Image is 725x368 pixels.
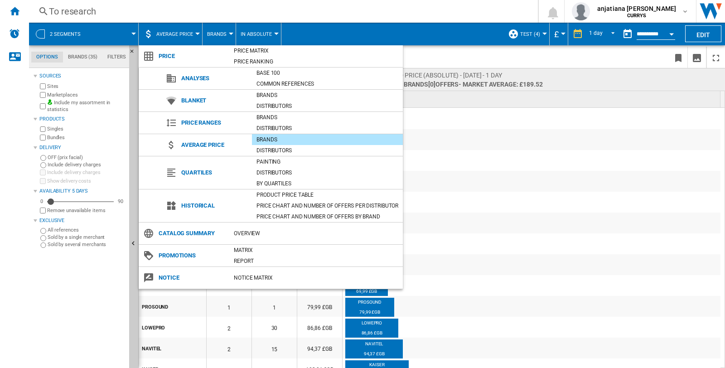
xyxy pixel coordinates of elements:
font: Price chart and number of offers by brand [256,213,380,220]
font: Base 100 [256,70,280,76]
font: Painting [256,159,280,165]
font: Overview [234,230,260,237]
font: Report [234,258,253,264]
font: By quartiles [256,180,291,187]
font: Common references [256,81,314,87]
font: Quartiles [181,169,212,176]
font: Price [159,53,175,59]
font: Price Matrix [234,48,269,54]
font: Notice [159,274,179,281]
font: NOTICE Matrix [234,275,273,281]
font: Distributors [256,125,292,131]
font: Brands [256,114,277,121]
font: Distributors [256,169,292,176]
font: Analyses [181,75,209,82]
font: Catalog summary [159,230,215,237]
font: Brands [256,136,277,143]
font: Blanket [181,97,206,104]
font: Distributors [256,147,292,154]
font: Price ranges [181,119,221,126]
font: Historical [181,202,215,209]
font: Brands [256,92,277,98]
font: Matrix [234,247,252,253]
font: Promotions [159,252,196,259]
font: Price ranking [234,58,273,65]
font: Price chart and number of offers per distributor [256,203,398,209]
font: Product Price Table [256,192,314,198]
font: Average price [181,141,224,148]
font: Distributors [256,103,292,109]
